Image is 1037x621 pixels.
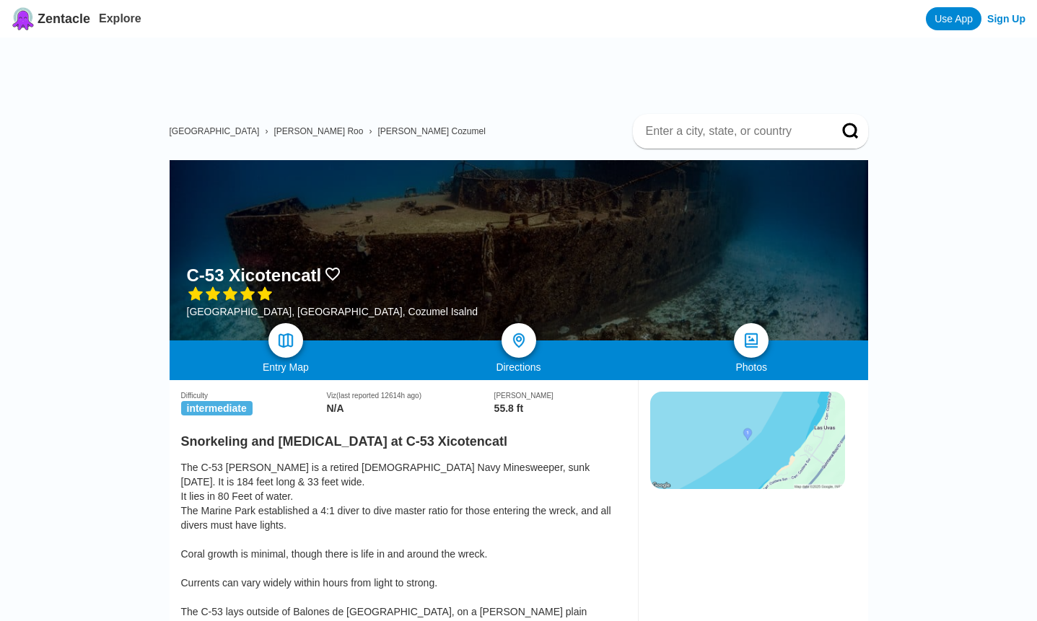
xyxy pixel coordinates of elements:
[987,13,1025,25] a: Sign Up
[510,332,528,349] img: directions
[369,126,372,136] span: ›
[12,7,35,30] img: Zentacle logo
[265,126,268,136] span: ›
[268,323,303,358] a: map
[743,332,760,349] img: photos
[377,126,485,136] a: [PERSON_NAME] Cozumel
[12,7,90,30] a: Zentacle logoZentacle
[402,361,635,373] div: Directions
[326,402,494,414] div: N/A
[926,7,981,30] a: Use App
[181,426,626,449] h2: Snorkeling and [MEDICAL_DATA] at C-53 Xicotencatl
[494,402,626,414] div: 55.8 ft
[38,12,90,27] span: Zentacle
[494,392,626,400] div: [PERSON_NAME]
[635,361,868,373] div: Photos
[277,332,294,349] img: map
[734,323,769,358] a: photos
[650,392,845,489] img: staticmap
[170,126,260,136] a: [GEOGRAPHIC_DATA]
[187,265,322,286] h1: C-53 Xicotencatl
[274,126,363,136] a: [PERSON_NAME] Roo
[187,306,478,317] div: [GEOGRAPHIC_DATA], [GEOGRAPHIC_DATA], Cozumel Isalnd
[181,401,253,415] span: intermediate
[644,124,822,138] input: Enter a city, state, or country
[326,392,494,400] div: Viz (last reported 12614h ago)
[99,12,141,25] a: Explore
[181,392,327,400] div: Difficulty
[170,361,403,373] div: Entry Map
